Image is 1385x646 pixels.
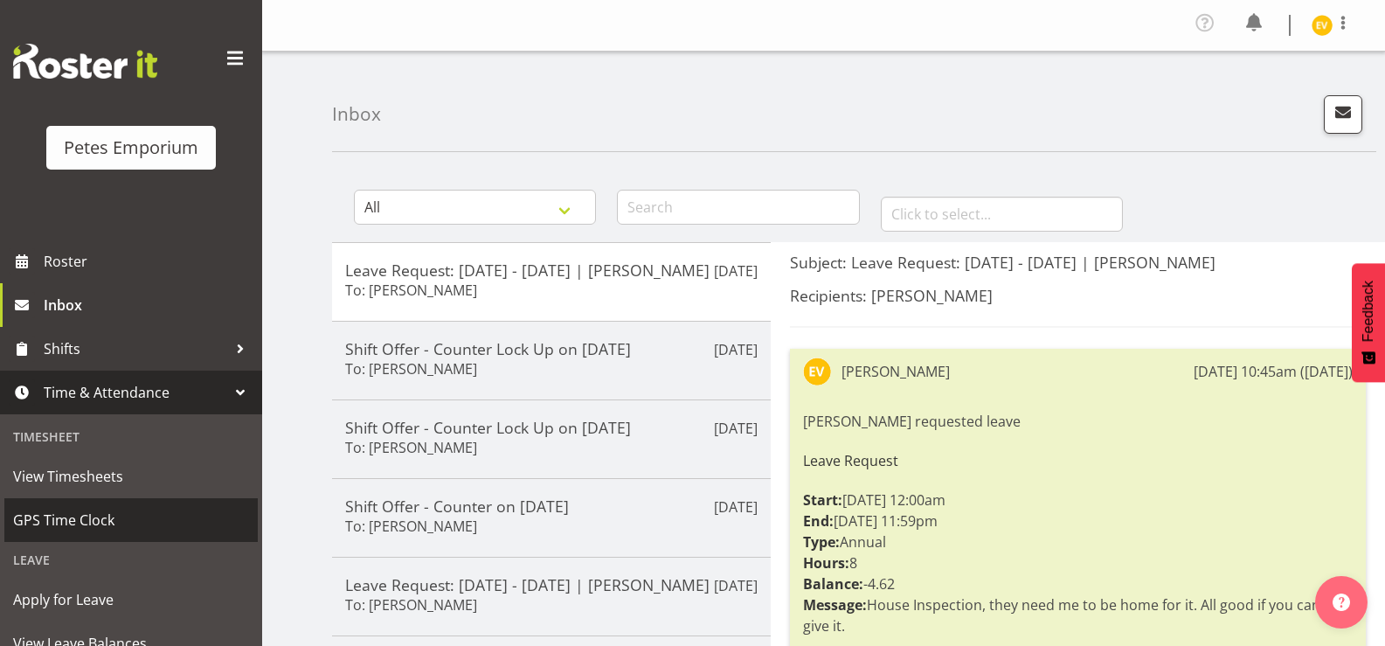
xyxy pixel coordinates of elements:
a: GPS Time Clock [4,498,258,542]
span: Apply for Leave [13,587,249,613]
p: [DATE] [714,260,758,281]
strong: Type: [803,532,840,552]
h5: Recipients: [PERSON_NAME] [790,286,1366,305]
h6: Leave Request [803,453,1353,469]
button: Feedback - Show survey [1352,263,1385,382]
h6: To: [PERSON_NAME] [345,360,477,378]
h5: Shift Offer - Counter on [DATE] [345,497,758,516]
h5: Leave Request: [DATE] - [DATE] | [PERSON_NAME] [345,260,758,280]
h6: To: [PERSON_NAME] [345,439,477,456]
h6: To: [PERSON_NAME] [345,596,477,614]
h5: Subject: Leave Request: [DATE] - [DATE] | [PERSON_NAME] [790,253,1366,272]
span: Inbox [44,292,253,318]
img: eva-vailini10223.jpg [803,358,831,386]
a: Apply for Leave [4,578,258,622]
div: Petes Emporium [64,135,198,161]
strong: End: [803,511,834,531]
h6: To: [PERSON_NAME] [345,517,477,535]
a: View Timesheets [4,455,258,498]
span: Time & Attendance [44,379,227,406]
div: Leave [4,542,258,578]
h5: Leave Request: [DATE] - [DATE] | [PERSON_NAME] [345,575,758,594]
img: help-xxl-2.png [1333,594,1350,611]
p: [DATE] [714,339,758,360]
h5: Shift Offer - Counter Lock Up on [DATE] [345,418,758,437]
h5: Shift Offer - Counter Lock Up on [DATE] [345,339,758,358]
span: GPS Time Clock [13,507,249,533]
h6: To: [PERSON_NAME] [345,281,477,299]
input: Click to select... [881,197,1123,232]
p: [DATE] [714,497,758,517]
strong: Start: [803,490,842,510]
img: Rosterit website logo [13,44,157,79]
span: Feedback [1361,281,1376,342]
strong: Balance: [803,574,863,594]
p: [DATE] [714,575,758,596]
img: eva-vailini10223.jpg [1312,15,1333,36]
input: Search [617,190,859,225]
span: Roster [44,248,253,274]
span: View Timesheets [13,463,249,490]
span: Shifts [44,336,227,362]
div: [PERSON_NAME] [841,361,950,382]
strong: Hours: [803,553,849,573]
div: [PERSON_NAME] requested leave [DATE] 12:00am [DATE] 11:59pm Annual 8 -4.62 House Inspection, they... [803,406,1353,641]
strong: Message: [803,595,867,615]
div: Timesheet [4,419,258,455]
div: [DATE] 10:45am ([DATE]) [1194,361,1353,382]
p: [DATE] [714,418,758,439]
h4: Inbox [332,104,381,124]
